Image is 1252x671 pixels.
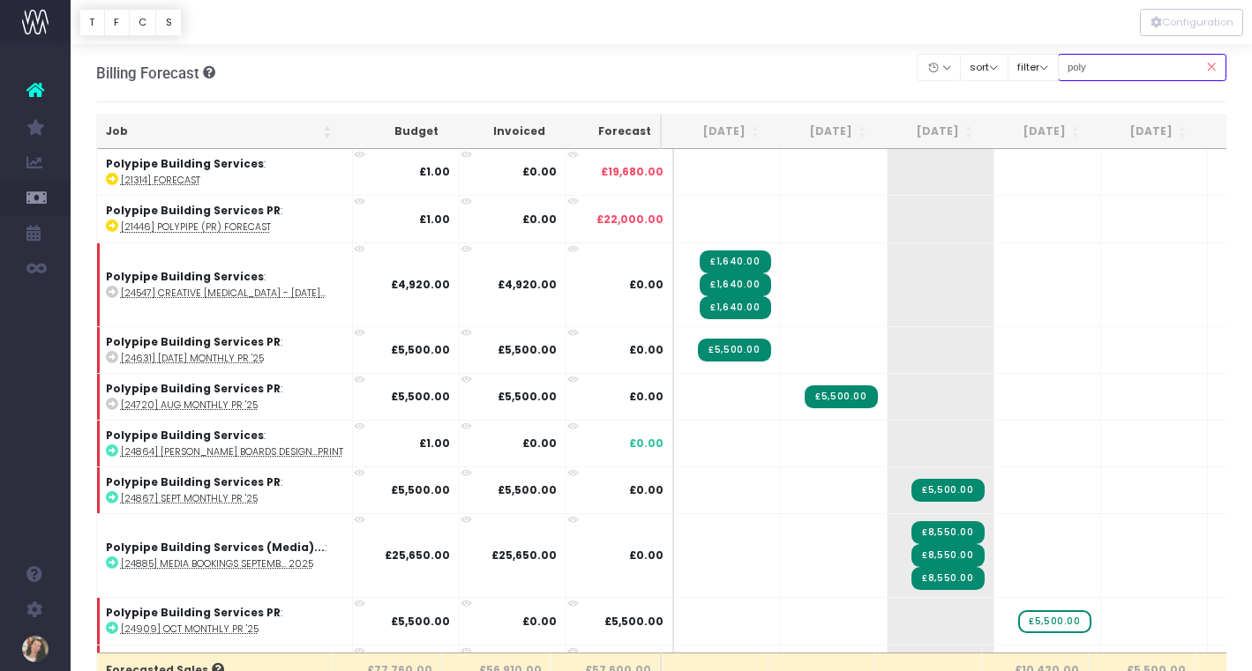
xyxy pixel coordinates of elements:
[97,420,353,466] td: :
[106,334,281,349] strong: Polypipe Building Services PR
[419,212,450,227] strong: £1.00
[97,513,353,597] td: :
[498,482,557,497] strong: £5,500.00
[121,557,313,570] abbr: [24885] Media Bookings September - December 2025
[97,242,353,326] td: :
[79,9,105,36] button: T
[604,614,663,630] span: £5,500.00
[698,339,770,362] span: Streamtime Invoice: ST6949 – [24631] Jul Monthly PR '25
[447,115,554,149] th: Invoiced
[106,156,264,171] strong: Polypipe Building Services
[1140,9,1243,36] button: Configuration
[121,220,271,234] abbr: [21446] Polypipe (PR) Forecast
[155,9,182,36] button: S
[498,389,557,404] strong: £5,500.00
[1140,9,1243,36] div: Vertical button group
[805,385,877,408] span: Streamtime Invoice: ST6973 – [24720] Aug Monthly PR '25
[629,389,663,405] span: £0.00
[106,605,281,620] strong: Polypipe Building Services PR
[97,115,341,149] th: Job: activate to sort column ascending
[491,548,557,563] strong: £25,650.00
[554,115,662,149] th: Forecast
[662,115,768,149] th: Jul 25: activate to sort column ascending
[1008,54,1059,81] button: filter
[79,9,182,36] div: Vertical button group
[391,614,450,629] strong: £5,500.00
[106,428,264,443] strong: Polypipe Building Services
[629,436,663,451] span: £0.00
[129,9,157,36] button: C
[875,115,982,149] th: Sep 25: activate to sort column ascending
[522,436,557,451] strong: £0.00
[419,164,450,179] strong: £1.00
[97,373,353,420] td: :
[391,482,450,497] strong: £5,500.00
[700,296,770,319] span: Streamtime Invoice: ST6999 – [24244] Creative Retainer - Advantage - July 2025
[341,115,447,149] th: Budget
[106,540,325,555] strong: Polypipe Building Services (Media)...
[121,174,200,187] abbr: [21314] Forecast
[97,195,353,242] td: :
[121,623,259,636] abbr: [24909] Oct Monthly PR '25
[391,342,450,357] strong: £5,500.00
[596,212,663,227] span: £22,000.00
[97,326,353,373] td: :
[1089,115,1196,149] th: Nov 25: activate to sort column ascending
[96,64,199,82] span: Billing Forecast
[911,479,984,502] span: Streamtime Invoice: ST7054 – [24867] Sept Monthly PR '25
[121,399,258,412] abbr: [24720] Aug Monthly PR '25
[498,342,557,357] strong: £5,500.00
[97,149,353,195] td: :
[106,203,281,218] strong: Polypipe Building Services PR
[960,54,1008,81] button: sort
[498,277,557,292] strong: £4,920.00
[601,164,663,180] span: £19,680.00
[22,636,49,662] img: images/default_profile_image.png
[97,466,353,513] td: :
[419,436,450,451] strong: £1.00
[629,548,663,563] span: £0.00
[1018,610,1091,633] span: wayahead Sales Forecast Item
[106,269,264,284] strong: Polypipe Building Services
[629,482,663,498] span: £0.00
[121,352,264,365] abbr: [24631] Jul Monthly PR '25
[911,544,984,567] span: Streamtime Invoice: ST7065 – [24885] Terrain Media Bookings September - December 2025
[385,548,450,563] strong: £25,650.00
[391,277,450,292] strong: £4,920.00
[121,445,343,459] abbr: [24864] Ashworth Boards Design and Print
[522,212,557,227] strong: £0.00
[106,474,281,489] strong: Polypipe Building Services PR
[391,389,450,404] strong: £5,500.00
[104,9,130,36] button: F
[1058,54,1227,81] input: Search...
[522,164,557,179] strong: £0.00
[700,273,770,296] span: Streamtime Invoice: ST6998 – [24244] Creative Retainer - MecFlow - July 2025
[911,521,984,544] span: Streamtime Invoice: ST7064 – [24885] MecFlow Media Bookings September - December 2025
[982,115,1089,149] th: Oct 25: activate to sort column ascending
[97,597,353,644] td: :
[522,614,557,629] strong: £0.00
[700,250,770,273] span: Streamtime Invoice: ST6997 – [24244] Creative Retainer - Terrain - July 2025
[911,567,984,590] span: Streamtime Invoice: ST7066 – [24885] Advantage Media Bookings September - December 2025
[629,342,663,358] span: £0.00
[629,277,663,293] span: £0.00
[121,287,326,300] abbr: [24547] Creative Retainer - July 2025
[106,381,281,396] strong: Polypipe Building Services PR
[768,115,875,149] th: Aug 25: activate to sort column ascending
[121,492,258,505] abbr: [24867] Sept Monthly PR '25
